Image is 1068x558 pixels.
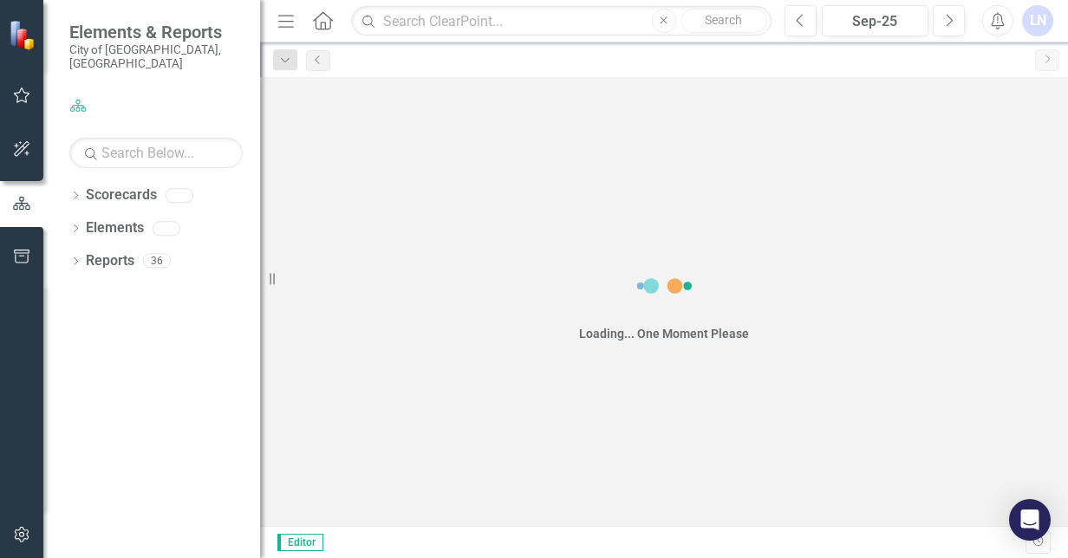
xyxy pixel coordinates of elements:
[681,9,767,33] button: Search
[828,11,922,32] div: Sep-25
[277,534,323,551] span: Editor
[1022,5,1053,36] button: LN
[351,6,772,36] input: Search ClearPoint...
[579,325,749,342] div: Loading... One Moment Please
[86,218,144,238] a: Elements
[822,5,928,36] button: Sep-25
[1009,499,1051,541] div: Open Intercom Messenger
[86,185,157,205] a: Scorecards
[86,251,134,271] a: Reports
[69,138,243,168] input: Search Below...
[69,42,243,71] small: City of [GEOGRAPHIC_DATA], [GEOGRAPHIC_DATA]
[705,13,742,27] span: Search
[9,20,39,50] img: ClearPoint Strategy
[143,254,171,269] div: 36
[69,22,243,42] span: Elements & Reports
